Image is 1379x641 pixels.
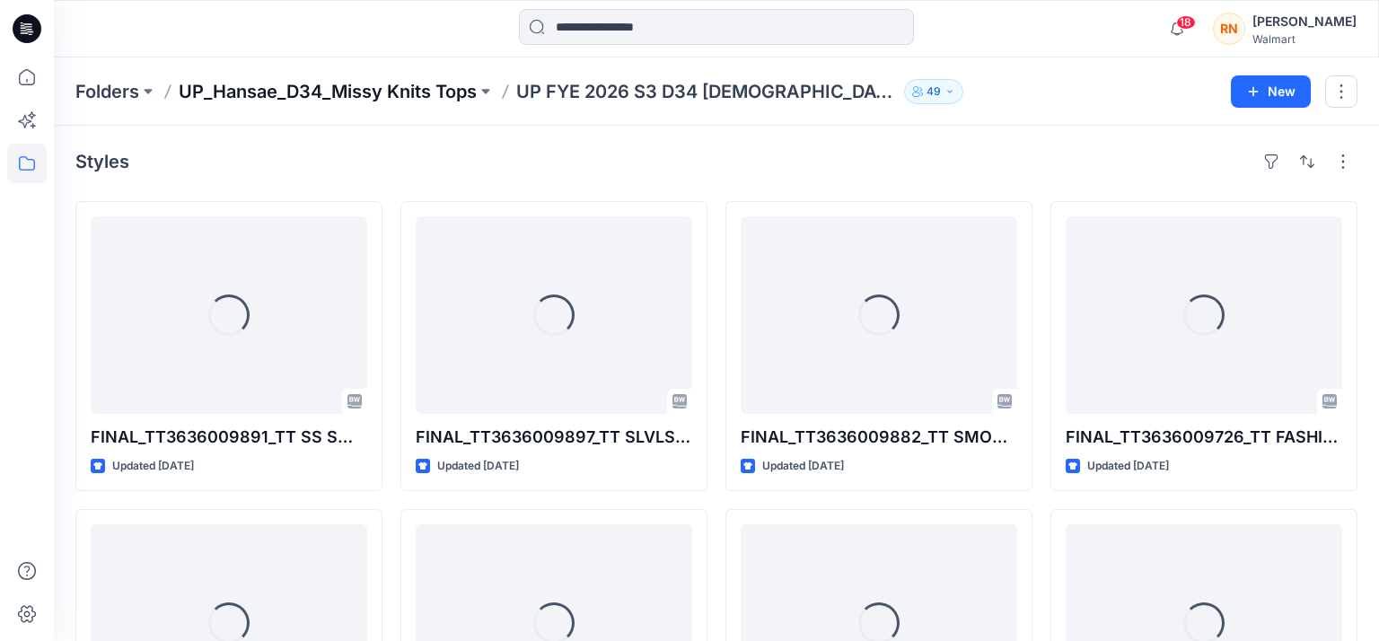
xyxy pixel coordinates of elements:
p: 49 [927,82,941,101]
p: FINAL_TT3636009882_TT SMOOTHING SS CREW TEE [741,425,1017,450]
button: 49 [904,79,963,104]
h4: Styles [75,151,129,172]
p: Updated [DATE] [762,457,844,476]
a: UP_Hansae_D34_Missy Knits Tops [179,79,477,104]
div: Walmart [1252,32,1357,46]
p: Updated [DATE] [1087,457,1169,476]
p: Updated [DATE] [437,457,519,476]
p: Updated [DATE] [112,457,194,476]
p: FINAL_TT3636009897_TT SLVLSS SMOOTHING BODYSIUT_HQ014406 [416,425,692,450]
div: [PERSON_NAME] [1252,11,1357,32]
div: RN [1213,13,1245,45]
a: Folders [75,79,139,104]
p: FINAL_TT3636009726_TT FASHION RIB RUFFLE SLEEVE_HQ014157 [1066,425,1342,450]
span: 18 [1176,15,1196,30]
p: UP FYE 2026 S3 D34 [DEMOGRAPHIC_DATA] Knit Tops Hansae [516,79,897,104]
button: New [1231,75,1311,108]
p: FINAL_TT3636009891_TT SS SMOOTHING BODYSIUT_HQ014397 [91,425,367,450]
